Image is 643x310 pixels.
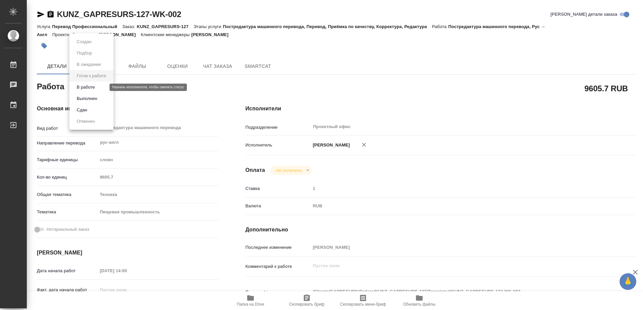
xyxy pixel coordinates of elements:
button: Готов к работе [75,72,108,80]
button: Выполнен [75,95,99,102]
button: Подбор [75,49,94,57]
button: В работе [75,84,97,91]
button: В ожидании [75,61,103,68]
button: Отменен [75,118,97,125]
button: Создан [75,38,93,45]
button: Сдан [75,106,89,114]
